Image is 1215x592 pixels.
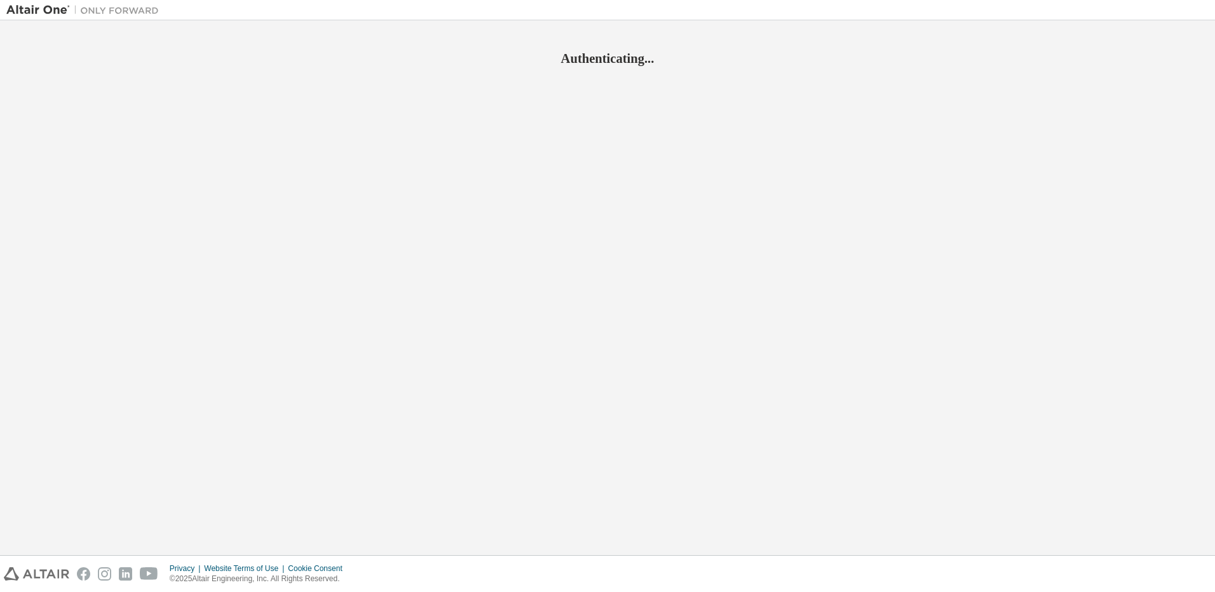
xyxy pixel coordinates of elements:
[170,563,204,574] div: Privacy
[170,574,350,584] p: © 2025 Altair Engineering, Inc. All Rights Reserved.
[6,50,1209,67] h2: Authenticating...
[77,567,90,581] img: facebook.svg
[4,567,69,581] img: altair_logo.svg
[6,4,165,17] img: Altair One
[204,563,288,574] div: Website Terms of Use
[288,563,350,574] div: Cookie Consent
[119,567,132,581] img: linkedin.svg
[140,567,158,581] img: youtube.svg
[98,567,111,581] img: instagram.svg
